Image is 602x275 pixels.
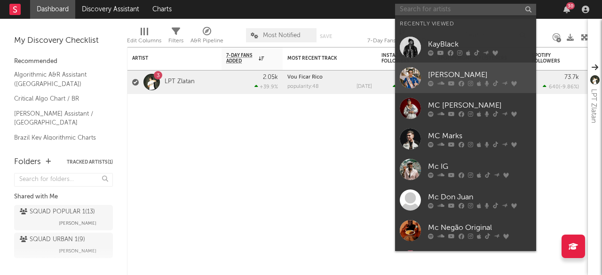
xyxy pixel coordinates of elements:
div: ( ) [543,84,579,90]
div: Recommended [14,56,113,67]
a: KayBlack [395,32,536,63]
button: 30 [563,6,570,13]
a: MC Marks [395,124,536,154]
div: +39.9 % [254,84,278,90]
input: Search for artists [395,4,536,16]
a: Mc Don Juan [395,185,536,215]
div: My Discovery Checklist [14,35,113,47]
div: LPT Zlatan [588,89,599,123]
a: LPT Zlatan [165,78,195,86]
div: [DATE] [356,84,372,89]
div: Folders [14,157,41,168]
a: MC [PERSON_NAME] [395,93,536,124]
input: Search for folders... [14,173,113,187]
a: Critical Algo Chart / BR [14,94,103,104]
span: -9.86 % [560,85,578,90]
div: KayBlack [428,39,531,50]
div: 73.7k [564,74,579,80]
div: A&R Pipeline [190,35,223,47]
div: 30 [566,2,575,9]
div: Mc Don Juan [428,191,531,203]
span: 7-Day Fans Added [226,53,256,64]
a: Mc IG [395,154,536,185]
a: Mc Negão Original [395,215,536,246]
div: 7-Day Fans Added (7-Day Fans Added) [367,35,438,47]
a: [PERSON_NAME] Assistant / [GEOGRAPHIC_DATA] [14,109,103,128]
div: 2.05k [263,74,278,80]
a: [PERSON_NAME] [395,63,536,93]
span: [PERSON_NAME] [59,218,96,229]
div: Spotify Followers [532,53,565,64]
span: [PERSON_NAME] [59,245,96,257]
div: Most Recent Track [287,55,358,61]
a: SQUAD URBAN 1(9)[PERSON_NAME] [14,233,113,258]
div: Instagram Followers [381,53,414,64]
div: A&R Pipeline [190,24,223,51]
div: Mc IG [428,161,531,172]
div: ( ) [393,84,428,90]
div: Shared with Me [14,191,113,203]
div: Vou Ficar Rico [287,75,372,80]
div: MC Marks [428,130,531,141]
a: Brazil Key Algorithmic Charts [14,133,103,143]
button: Tracked Artists(1) [67,160,113,165]
div: Mc Negão Original [428,222,531,233]
div: SQUAD POPULAR 1 ( 13 ) [20,206,95,218]
div: [PERSON_NAME] [428,69,531,80]
div: Filters [168,35,183,47]
button: Save [320,34,332,39]
div: Edit Columns [127,24,161,51]
div: popularity: 48 [287,84,319,89]
a: Algorithmic A&R Assistant ([GEOGRAPHIC_DATA]) [14,70,103,89]
div: 7-Day Fans Added (7-Day Fans Added) [367,24,438,51]
div: Filters [168,24,183,51]
span: Most Notified [263,32,301,39]
a: SQUAD POPULAR 1(13)[PERSON_NAME] [14,205,113,230]
span: 640 [549,85,559,90]
div: SQUAD URBAN 1 ( 9 ) [20,234,85,245]
div: Recently Viewed [400,18,531,30]
div: MC [PERSON_NAME] [428,100,531,111]
a: Vou Ficar Rico [287,75,323,80]
div: Edit Columns [127,35,161,47]
div: Artist [132,55,203,61]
